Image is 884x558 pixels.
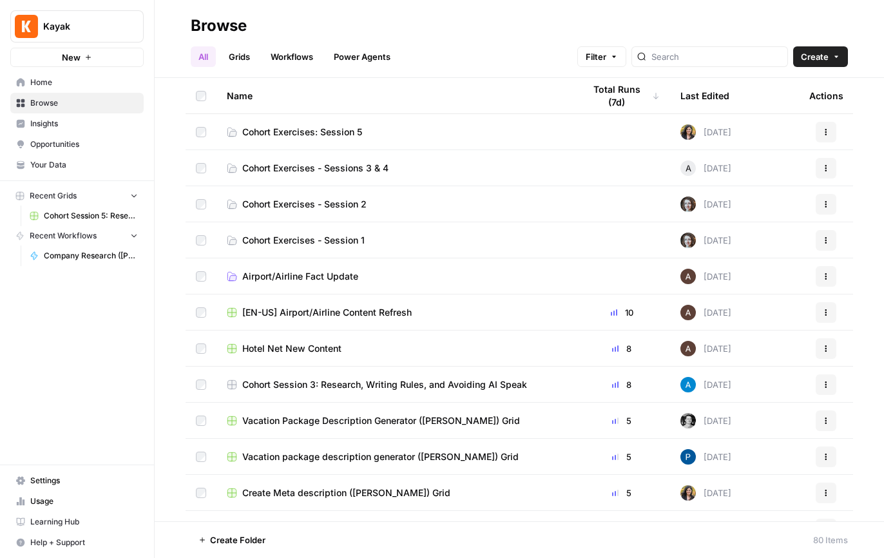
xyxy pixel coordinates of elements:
img: re7xpd5lpd6r3te7ued3p9atxw8h [680,485,696,501]
img: pl7e58t6qlk7gfgh2zr3oyga3gis [680,449,696,465]
span: Usage [30,495,138,507]
span: Your Data [30,159,138,171]
a: Learning Hub [10,512,144,532]
a: Vacation Package Description Generator ([PERSON_NAME]) Grid [227,414,563,427]
span: Insights [30,118,138,130]
span: Filter [586,50,606,63]
a: Hotel Net New Content [227,342,563,355]
div: [DATE] [680,269,731,284]
img: wtbmvrjo3qvncyiyitl6zoukl9gz [680,305,696,320]
a: Browse [10,93,144,113]
a: Workflows [263,46,321,67]
div: [DATE] [680,233,731,248]
span: Settings [30,475,138,486]
a: Airport/Airline Fact Update [227,270,563,283]
a: Create Meta description ([PERSON_NAME]) Grid [227,486,563,499]
img: o3cqybgnmipr355j8nz4zpq1mc6x [680,377,696,392]
button: Help + Support [10,532,144,553]
div: [DATE] [680,197,731,212]
a: Opportunities [10,134,144,155]
button: Create [793,46,848,67]
div: 5 [584,414,660,427]
span: A [686,162,691,175]
span: Cohort Exercises - Session 2 [242,198,367,211]
a: Cohort Session 5: Research (Anhelina) [24,206,144,226]
img: 4vx69xode0b6rvenq8fzgxnr47hp [680,413,696,428]
span: Cohort Exercises - Sessions 3 & 4 [242,162,389,175]
button: Recent Workflows [10,226,144,245]
div: 8 [584,342,660,355]
span: Cohort Exercises: Session 5 [242,126,362,139]
span: Opportunities [30,139,138,150]
div: 10 [584,306,660,319]
div: [DATE] [680,521,731,537]
span: Hotel Net New Content [242,342,341,355]
img: wtbmvrjo3qvncyiyitl6zoukl9gz [680,341,696,356]
div: [DATE] [680,449,731,465]
span: Create Meta description ([PERSON_NAME]) Grid [242,486,450,499]
span: Recent Grids [30,190,77,202]
a: Grids [221,46,258,67]
div: Total Runs (7d) [584,78,660,113]
span: Learning Hub [30,516,138,528]
button: Filter [577,46,626,67]
span: Cohort Exercises - Session 1 [242,234,365,247]
span: Cohort Session 3: Research, Writing Rules, and Avoiding AI Speak [242,378,527,391]
span: Browse [30,97,138,109]
div: 5 [584,450,660,463]
div: [DATE] [680,485,731,501]
a: Home [10,72,144,93]
span: Recent Workflows [30,230,97,242]
div: 8 [584,378,660,391]
img: Kayak Logo [15,15,38,38]
div: [DATE] [680,305,731,320]
span: Company Research ([PERSON_NAME]) [44,250,138,262]
button: Recent Grids [10,186,144,206]
a: Cohort Session 3: Research, Writing Rules, and Avoiding AI Speak [227,378,563,391]
span: Help + Support [30,537,138,548]
div: [DATE] [680,341,731,356]
input: Search [651,50,782,63]
a: Cohort Exercises: Session 5 [227,126,563,139]
a: All [191,46,216,67]
span: Create [801,50,829,63]
div: [DATE] [680,377,731,392]
div: Name [227,78,563,113]
div: [DATE] [680,413,731,428]
div: Last Edited [680,78,729,113]
span: Airport/Airline Fact Update [242,270,358,283]
span: [EN-US] Airport/Airline Content Refresh [242,306,412,319]
div: 5 [584,486,660,499]
a: Insights [10,113,144,134]
div: 80 Items [813,534,848,546]
img: rz7p8tmnmqi1pt4pno23fskyt2v8 [680,233,696,248]
span: Vacation Package Description Generator ([PERSON_NAME]) Grid [242,414,520,427]
button: Workspace: Kayak [10,10,144,43]
a: Cohort Exercises - Session 2 [227,198,563,211]
img: rz7p8tmnmqi1pt4pno23fskyt2v8 [680,197,696,212]
a: Cohort Exercises - Session 1 [227,234,563,247]
a: Your Data [10,155,144,175]
a: Vacation package description generator ([PERSON_NAME]) Grid [227,450,563,463]
span: Cohort Session 5: Research (Anhelina) [44,210,138,222]
img: o3cqybgnmipr355j8nz4zpq1mc6x [680,521,696,537]
div: [DATE] [680,160,731,176]
button: Create Folder [191,530,273,550]
span: New [62,51,81,64]
a: Usage [10,491,144,512]
a: Company Research ([PERSON_NAME]) [24,245,144,266]
a: Cohort Exercises - Sessions 3 & 4 [227,162,563,175]
div: Browse [191,15,247,36]
span: Vacation package description generator ([PERSON_NAME]) Grid [242,450,519,463]
img: re7xpd5lpd6r3te7ued3p9atxw8h [680,124,696,140]
div: [DATE] [680,124,731,140]
span: Kayak [43,20,121,33]
span: Create Folder [210,534,265,546]
button: New [10,48,144,67]
a: [EN-US] Airport/Airline Content Refresh [227,306,563,319]
img: wtbmvrjo3qvncyiyitl6zoukl9gz [680,269,696,284]
div: Actions [809,78,843,113]
a: Settings [10,470,144,491]
a: Power Agents [326,46,398,67]
span: Home [30,77,138,88]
